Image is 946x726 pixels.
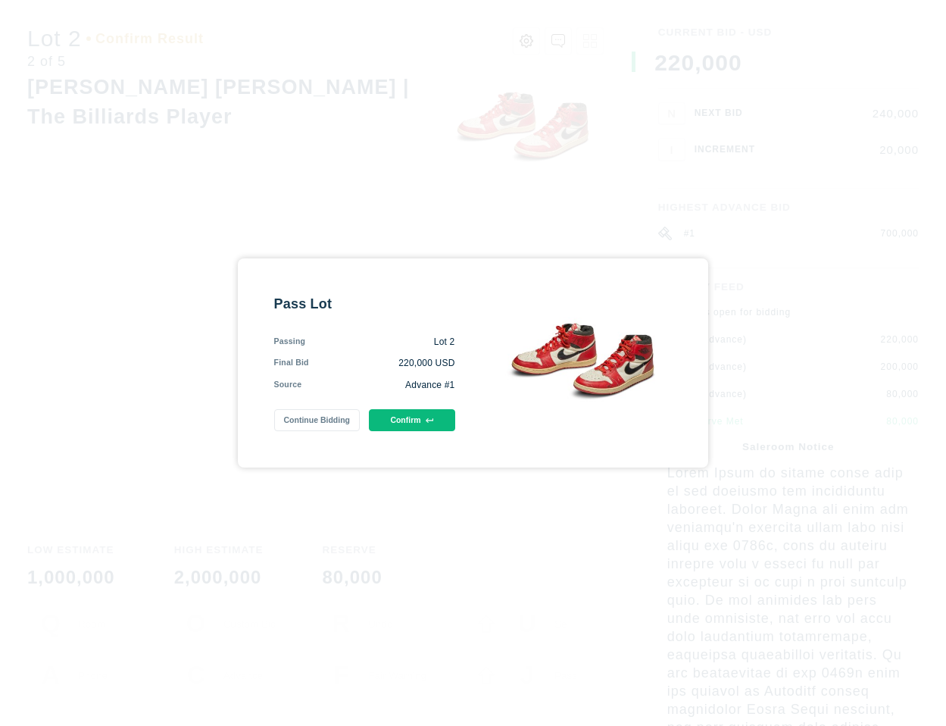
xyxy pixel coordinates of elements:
[301,379,454,392] div: Advance #1
[274,379,302,392] div: Source
[274,409,360,431] button: Continue Bidding
[369,409,454,431] button: Confirm
[274,357,309,370] div: Final Bid
[274,295,455,313] div: Pass Lot
[274,336,306,349] div: Passing
[309,357,455,370] div: 220,000 USD
[305,336,454,349] div: Lot 2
